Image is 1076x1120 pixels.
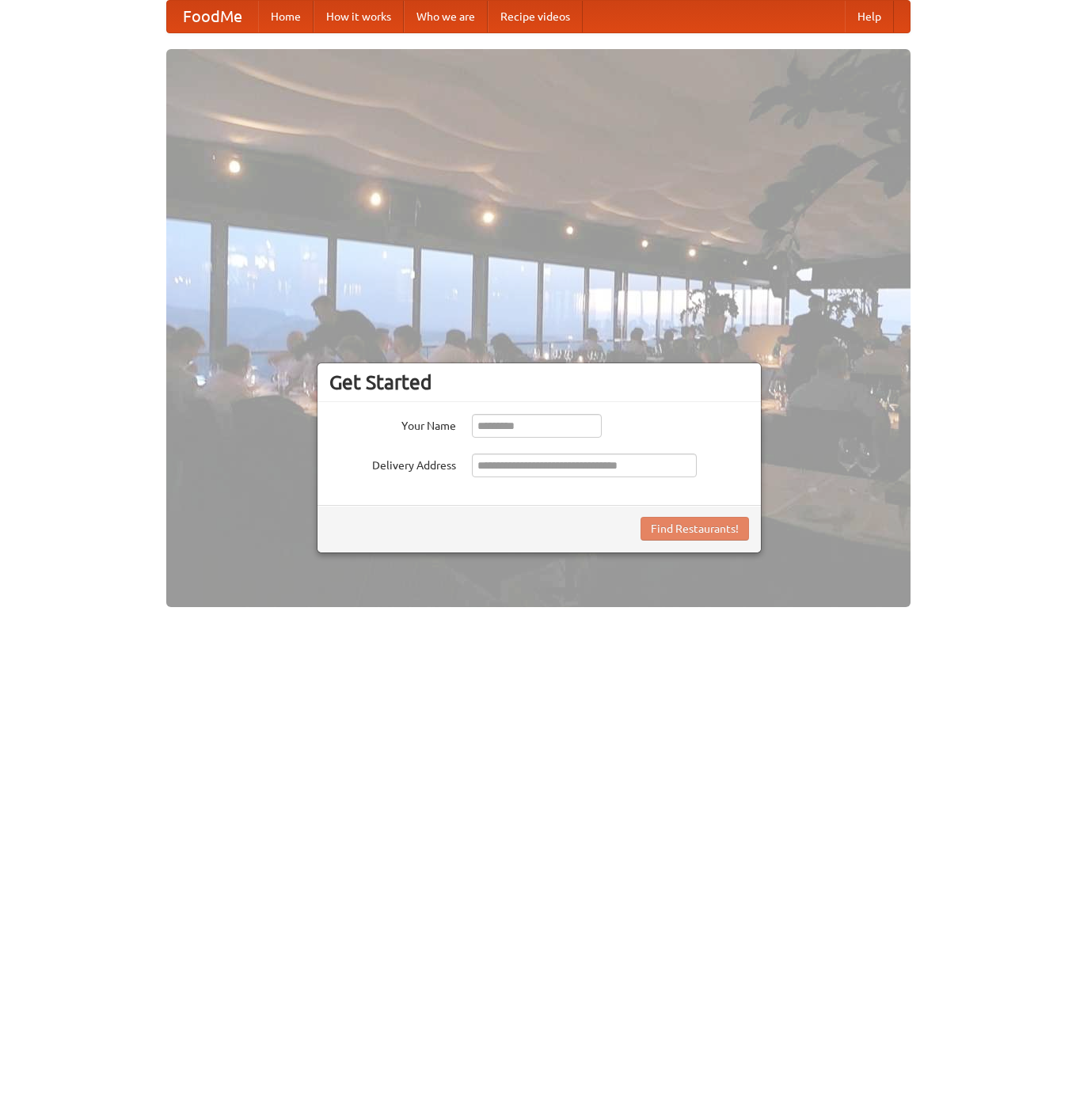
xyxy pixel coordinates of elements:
[258,1,314,32] a: Home
[404,1,488,32] a: Who we are
[329,414,456,434] label: Your Name
[329,370,749,394] h3: Get Started
[641,517,749,541] button: Find Restaurants!
[314,1,404,32] a: How it works
[329,454,456,473] label: Delivery Address
[488,1,583,32] a: Recipe videos
[167,1,258,32] a: FoodMe
[845,1,894,32] a: Help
